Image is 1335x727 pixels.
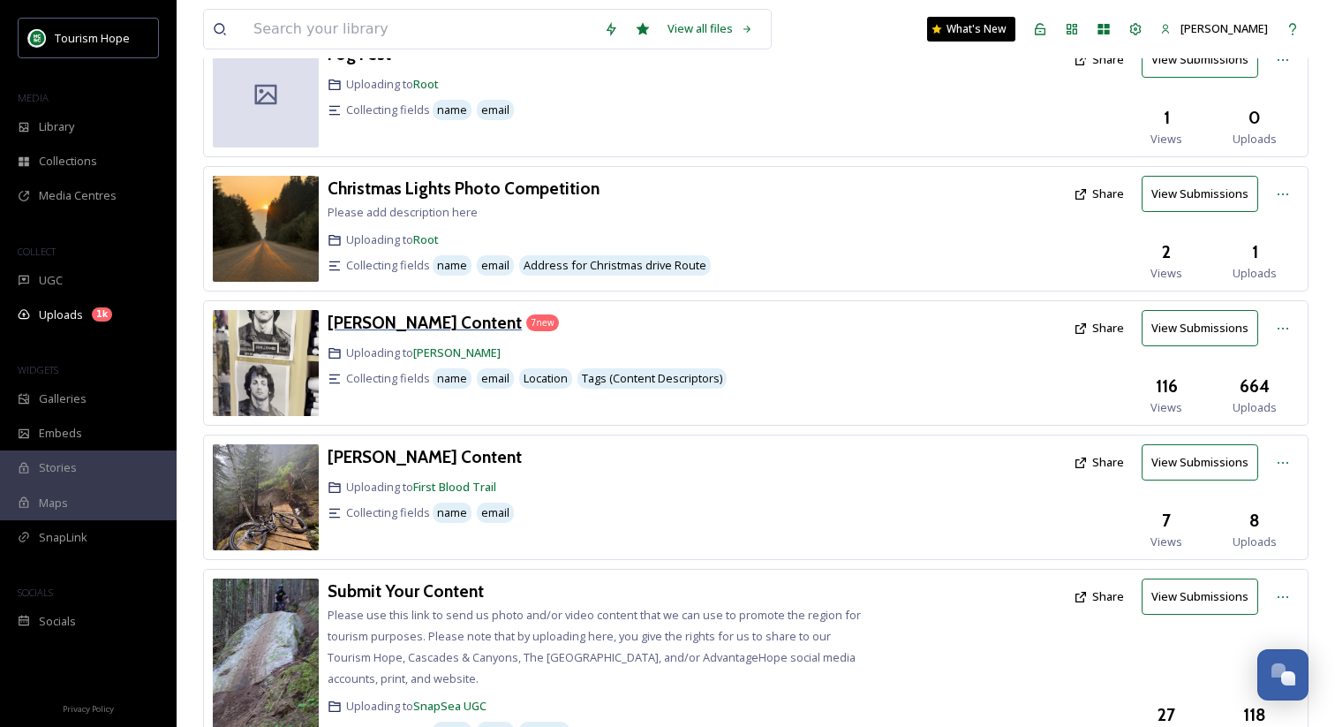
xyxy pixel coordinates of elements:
a: SnapSea UGC [413,698,486,714]
button: Share [1065,42,1133,77]
span: UGC [39,272,63,289]
span: Uploading to [346,698,486,715]
img: 941b2a6b-d529-4b64-a735-0f97f09f239b.jpg [213,176,319,282]
h3: 7 [1162,508,1171,534]
span: email [481,504,509,521]
span: Uploads [1233,265,1277,282]
span: SnapLink [39,529,87,546]
button: View Submissions [1142,42,1258,78]
a: View Submissions [1142,444,1267,481]
span: Uploading to [346,76,439,93]
a: Christmas Lights Photo Competition [328,176,600,201]
h3: 1 [1252,239,1258,265]
a: Root [413,76,439,92]
span: Uploads [1233,131,1277,148]
span: WIDGETS [18,363,58,376]
a: View Submissions [1142,176,1267,212]
a: View all files [659,11,762,46]
a: Submit Your Content [328,579,484,604]
span: Privacy Policy [63,703,114,715]
a: Privacy Policy [63,697,114,718]
a: [PERSON_NAME] [1151,11,1277,46]
span: Uploads [1233,399,1277,416]
a: View Submissions [1142,579,1267,615]
h3: 1 [1164,105,1170,131]
span: Views [1150,399,1182,416]
span: email [481,370,509,387]
span: Uploading to [346,345,501,361]
span: Uploads [1233,534,1277,550]
a: What's New [927,17,1015,42]
span: Media Centres [39,187,117,204]
span: Tags (Content Descriptors) [582,370,722,387]
a: View Submissions [1142,310,1267,346]
span: Collections [39,153,97,170]
span: Please use this link to send us photo and/or video content that we can use to promote the region ... [328,607,861,686]
span: Uploading to [346,231,439,248]
h3: 664 [1240,374,1270,399]
span: Maps [39,495,68,511]
a: First Blood Trail [413,479,496,495]
h3: [PERSON_NAME] Content [328,312,522,333]
span: Please add description here [328,204,478,220]
span: Galleries [39,390,87,407]
span: Collecting fields [346,370,430,387]
span: Collecting fields [346,257,430,274]
h3: Submit Your Content [328,580,484,602]
span: MEDIA [18,91,49,104]
button: View Submissions [1142,310,1258,346]
a: [PERSON_NAME] Content [328,310,522,336]
span: email [481,257,509,274]
span: Collecting fields [346,102,430,118]
span: email [481,102,509,118]
button: Open Chat [1257,649,1309,700]
span: name [437,257,467,274]
span: Tourism Hope [55,30,130,46]
img: logo.png [28,29,46,47]
a: Root [413,231,439,247]
span: Embeds [39,425,82,442]
h3: 8 [1249,508,1260,534]
span: COLLECT [18,245,56,258]
span: name [437,504,467,521]
span: Library [39,118,74,135]
input: Search your library [245,10,595,49]
span: SOCIALS [18,586,53,599]
span: [PERSON_NAME] [1180,20,1268,36]
button: View Submissions [1142,444,1258,481]
img: 5a5c47c1-4357-42bd-87f7-951017a51c5a.jpg [213,444,319,550]
span: Stories [39,459,77,476]
button: Share [1065,579,1133,614]
h3: 116 [1156,374,1178,399]
div: 1k [92,307,112,322]
a: [PERSON_NAME] Content [328,444,522,470]
div: 7 new [526,314,559,331]
button: Share [1065,311,1133,345]
button: View Submissions [1142,176,1258,212]
span: Views [1150,131,1182,148]
span: Views [1150,265,1182,282]
span: Address for Christmas drive Route [524,257,706,274]
h3: 0 [1248,105,1261,131]
img: efd13dba-8f89-40c2-9e26-cab97980df34.jpg [213,310,319,416]
span: Uploading to [346,479,496,496]
button: Share [1065,445,1133,480]
span: Collecting fields [346,504,430,521]
button: Share [1065,177,1133,211]
a: [PERSON_NAME] [413,345,501,360]
span: Views [1150,534,1182,550]
span: Uploads [39,307,83,323]
span: Socials [39,613,76,630]
span: Location [524,370,568,387]
a: View Submissions [1142,42,1267,78]
span: name [437,102,467,118]
span: name [437,370,467,387]
h3: [PERSON_NAME] Content [328,446,522,467]
h3: 2 [1162,239,1171,265]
